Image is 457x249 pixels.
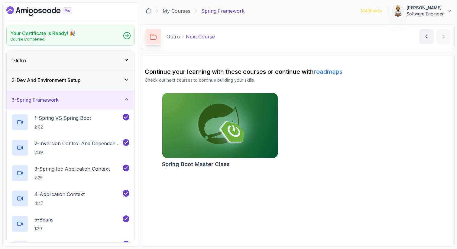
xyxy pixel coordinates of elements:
p: 1 - Spring VS Spring Boot [34,114,91,122]
p: 2:39 [34,149,122,156]
p: 2 - Inversion Control And Dependency Injection [34,140,122,147]
p: 5 - Beans [34,216,53,223]
button: previous content [419,29,434,44]
p: 4 - Application Context [34,191,85,198]
h2: Your Certificate is Ready! 🎉 [10,30,75,37]
a: Spring Boot Master Class cardSpring Boot Master Class [162,93,278,169]
button: 1-Spring VS Spring Boot2:02 [11,114,129,131]
p: 6 - Listing Beans [34,241,70,249]
button: user profile image[PERSON_NAME]Software Engineer [392,5,452,17]
p: 3 - Spring Ioc Application Context [34,165,110,172]
a: My Courses [163,7,190,15]
p: Outro [167,33,180,40]
button: 3-Spring Ioc Application Context2:25 [11,165,129,182]
img: Spring Boot Master Class card [162,93,278,158]
p: Next Course [186,33,215,40]
p: 2:25 [34,175,110,181]
p: Spring Framework [201,7,245,15]
h3: 3 - Spring Framework [11,96,59,103]
p: Course Completed! [10,37,75,42]
a: Dashboard [146,8,152,14]
h2: Continue your learning with these courses or continue with [145,67,451,76]
img: user profile image [392,5,404,17]
button: 2-Inversion Control And Dependency Injection2:39 [11,139,129,156]
p: Check out next courses to continue building your skills. [145,77,451,83]
h3: 1 - Intro [11,57,26,64]
h3: 2 - Dev And Environment Setup [11,77,81,84]
p: Software Engineer [407,11,444,17]
a: Dashboard [6,6,86,16]
h2: Spring Boot Master Class [162,160,230,169]
p: 1443 Points [361,8,382,14]
a: Your Certificate is Ready! 🎉Course Completed! [6,26,135,46]
p: [PERSON_NAME] [407,5,444,11]
button: next content [436,29,451,44]
p: 4:47 [34,200,85,206]
button: 2-Dev And Environment Setup [7,70,134,90]
button: 1-Intro [7,51,134,70]
a: roadmaps [314,68,342,75]
p: 2:02 [34,124,91,130]
button: 5-Beans1:20 [11,215,129,232]
p: 1:20 [34,226,53,232]
button: 3-Spring Framework [7,90,134,110]
button: 4-Application Context4:47 [11,190,129,207]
